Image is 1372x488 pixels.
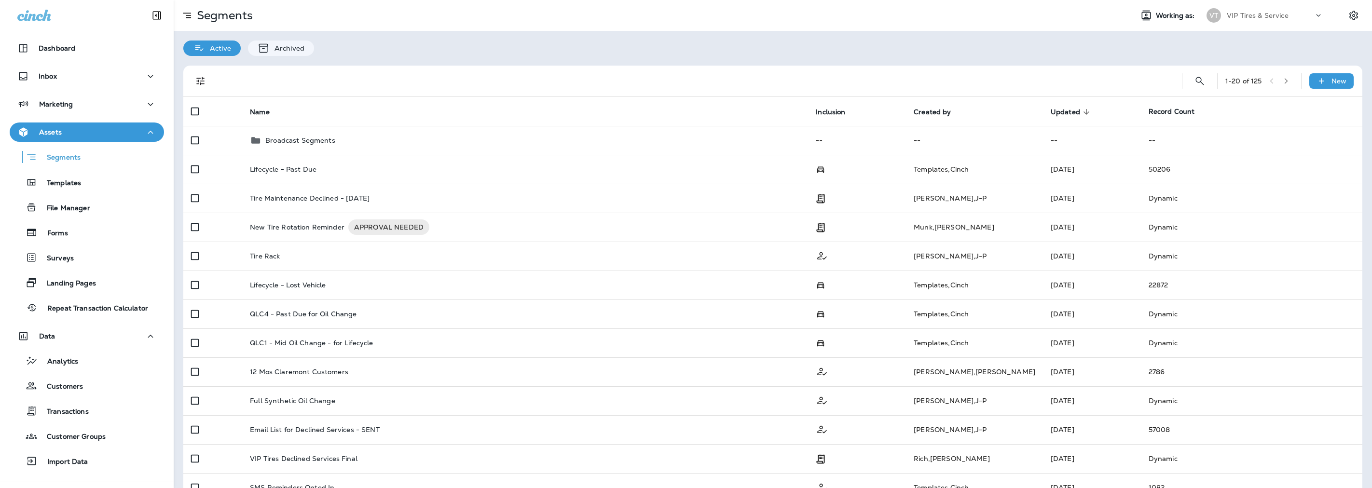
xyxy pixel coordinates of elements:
p: Templates [37,179,81,188]
p: Email List for Declined Services - SENT [250,426,379,434]
button: Customer Groups [10,426,164,446]
td: [DATE] [1043,184,1141,213]
td: Dynamic [1141,299,1362,328]
td: [PERSON_NAME] , J-P [906,386,1043,415]
p: Surveys [37,254,74,263]
span: Updated [1051,108,1093,116]
p: QLC1 - Mid Oil Change - for Lifecycle [250,339,373,347]
td: [DATE] [1043,299,1141,328]
span: Possession [816,309,825,318]
td: 57008 [1141,415,1362,444]
button: Analytics [10,351,164,371]
td: [DATE] [1043,213,1141,242]
td: -- [1043,126,1141,155]
div: 1 - 20 of 125 [1225,77,1262,85]
p: New Tire Rotation Reminder [250,219,344,235]
button: Segments [10,147,164,167]
p: VIP Tires & Service [1227,12,1289,19]
button: Search Segments [1190,71,1209,91]
td: -- [906,126,1043,155]
p: Dashboard [39,44,75,52]
td: -- [808,126,906,155]
p: Customers [37,382,83,392]
button: Customers [10,376,164,396]
span: Inclusion [816,108,858,116]
p: Landing Pages [37,279,96,288]
span: Name [250,108,282,116]
td: [DATE] [1043,415,1141,444]
span: Possession [816,338,825,347]
button: Surveys [10,247,164,268]
td: 50206 [1141,155,1362,184]
button: Landing Pages [10,272,164,293]
button: Import Data [10,451,164,471]
td: 22872 [1141,271,1362,299]
button: File Manager [10,197,164,217]
button: Data [10,326,164,346]
p: File Manager [37,204,90,213]
p: Tire Maintenance Declined - [DATE] [250,194,370,202]
td: Dynamic [1141,213,1362,242]
p: Active [205,44,231,52]
div: APPROVAL NEEDED [348,219,429,235]
span: Possession [816,280,825,289]
p: Full Synthetic Oil Change [250,397,335,405]
p: Tire Rack [250,252,280,260]
td: Templates , Cinch [906,299,1043,328]
span: Record Count [1149,107,1195,116]
button: Marketing [10,95,164,114]
button: Forms [10,222,164,243]
button: Transactions [10,401,164,421]
td: [DATE] [1043,357,1141,386]
p: Forms [38,229,68,238]
button: Inbox [10,67,164,86]
span: Customer Only [816,251,828,259]
td: [DATE] [1043,386,1141,415]
span: Customer Only [816,424,828,433]
p: Assets [39,128,62,136]
div: VT [1207,8,1221,23]
p: VIP Tires Declined Services Final [250,455,357,462]
span: Updated [1051,108,1080,116]
button: Filters [191,71,210,91]
td: [DATE] [1043,242,1141,271]
p: Archived [270,44,304,52]
span: Inclusion [816,108,845,116]
td: [PERSON_NAME] , J-P [906,242,1043,271]
td: 2786 [1141,357,1362,386]
td: Dynamic [1141,328,1362,357]
p: Broadcast Segments [265,136,335,144]
span: Working as: [1156,12,1197,20]
p: Marketing [39,100,73,108]
span: Transaction [816,454,825,462]
td: [DATE] [1043,155,1141,184]
td: -- [1141,126,1362,155]
td: [DATE] [1043,444,1141,473]
td: [PERSON_NAME] , J-P [906,415,1043,444]
td: Dynamic [1141,242,1362,271]
span: Transaction [816,193,825,202]
button: Dashboard [10,39,164,58]
p: New [1331,77,1346,85]
td: [DATE] [1043,328,1141,357]
p: Import Data [38,458,88,467]
td: Templates , Cinch [906,271,1043,299]
p: Lifecycle - Past Due [250,165,316,173]
p: Segments [37,153,81,163]
button: Settings [1345,7,1362,24]
p: Segments [193,8,253,23]
td: Dynamic [1141,444,1362,473]
td: Dynamic [1141,386,1362,415]
button: Collapse Sidebar [143,6,170,25]
p: Customer Groups [37,433,106,442]
p: Data [39,332,55,340]
button: Assets [10,122,164,142]
p: 12 Mos Claremont Customers [250,368,348,376]
td: Templates , Cinch [906,328,1043,357]
span: Name [250,108,270,116]
td: Munk , [PERSON_NAME] [906,213,1043,242]
button: Templates [10,172,164,192]
span: Customer Only [816,366,828,375]
td: [DATE] [1043,271,1141,299]
span: Created by [914,108,963,116]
